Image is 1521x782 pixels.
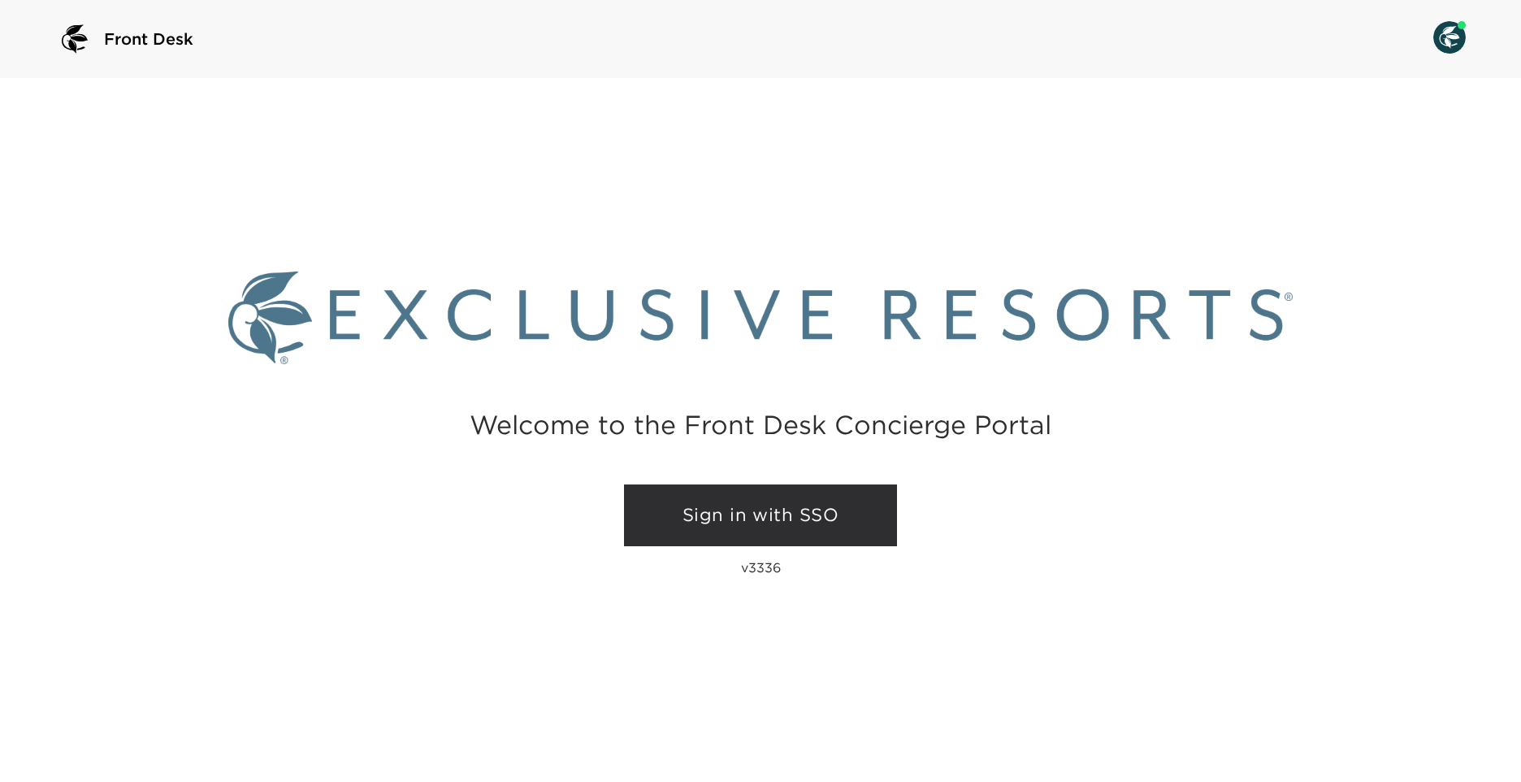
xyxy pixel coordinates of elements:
[228,272,1293,364] img: Exclusive Resorts logo
[55,20,94,59] img: logo
[1433,21,1466,54] img: User
[741,559,781,576] p: v3336
[104,28,193,50] span: Front Desk
[470,412,1051,437] h2: Welcome to the Front Desk Concierge Portal
[624,484,897,546] a: Sign in with SSO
